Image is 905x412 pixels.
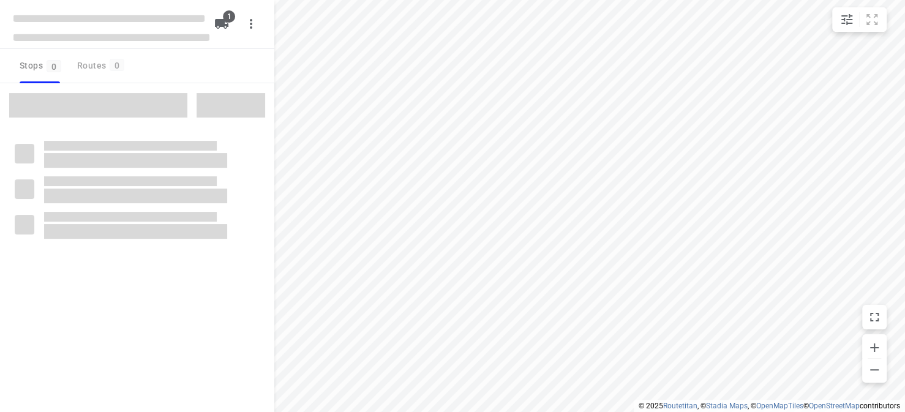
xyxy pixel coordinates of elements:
a: OpenMapTiles [756,402,803,410]
a: Stadia Maps [706,402,748,410]
div: small contained button group [832,7,887,32]
button: Map settings [835,7,859,32]
a: OpenStreetMap [809,402,860,410]
li: © 2025 , © , © © contributors [639,402,900,410]
a: Routetitan [663,402,697,410]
